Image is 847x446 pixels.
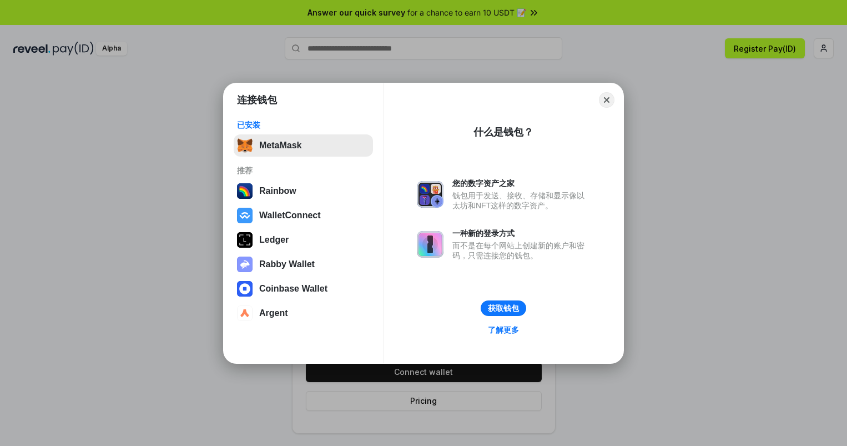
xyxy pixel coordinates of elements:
div: 已安装 [237,120,370,130]
button: Argent [234,302,373,324]
button: Coinbase Wallet [234,278,373,300]
div: WalletConnect [259,211,321,221]
div: 而不是在每个网站上创建新的账户和密码，只需连接您的钱包。 [452,240,590,260]
div: 了解更多 [488,325,519,335]
div: 推荐 [237,166,370,176]
img: svg+xml,%3Csvg%20xmlns%3D%22http%3A%2F%2Fwww.w3.org%2F2000%2Fsvg%22%20fill%3D%22none%22%20viewBox... [237,257,253,272]
h1: 连接钱包 [237,93,277,107]
button: WalletConnect [234,204,373,227]
button: Rainbow [234,180,373,202]
div: 获取钱包 [488,303,519,313]
img: svg+xml,%3Csvg%20xmlns%3D%22http%3A%2F%2Fwww.w3.org%2F2000%2Fsvg%22%20width%3D%2228%22%20height%3... [237,232,253,248]
a: 了解更多 [481,323,526,337]
div: 钱包用于发送、接收、存储和显示像以太坊和NFT这样的数字资产。 [452,191,590,211]
button: Close [599,92,614,108]
img: svg+xml,%3Csvg%20width%3D%2228%22%20height%3D%2228%22%20viewBox%3D%220%200%2028%2028%22%20fill%3D... [237,281,253,297]
img: svg+xml,%3Csvg%20width%3D%2228%22%20height%3D%2228%22%20viewBox%3D%220%200%2028%2028%22%20fill%3D... [237,208,253,223]
div: Ledger [259,235,289,245]
div: 您的数字资产之家 [452,178,590,188]
img: svg+xml,%3Csvg%20width%3D%22120%22%20height%3D%22120%22%20viewBox%3D%220%200%20120%20120%22%20fil... [237,183,253,199]
div: 什么是钱包？ [473,126,533,139]
div: Coinbase Wallet [259,284,327,294]
div: Rabby Wallet [259,259,315,269]
img: svg+xml,%3Csvg%20xmlns%3D%22http%3A%2F%2Fwww.w3.org%2F2000%2Fsvg%22%20fill%3D%22none%22%20viewBox... [417,231,443,258]
div: Rainbow [259,186,296,196]
div: Argent [259,308,288,318]
img: svg+xml,%3Csvg%20fill%3D%22none%22%20height%3D%2233%22%20viewBox%3D%220%200%2035%2033%22%20width%... [237,138,253,153]
button: 获取钱包 [481,300,526,316]
button: MetaMask [234,134,373,157]
button: Rabby Wallet [234,253,373,275]
div: MetaMask [259,141,301,151]
div: 一种新的登录方式 [452,228,590,238]
button: Ledger [234,229,373,251]
img: svg+xml,%3Csvg%20width%3D%2228%22%20height%3D%2228%22%20viewBox%3D%220%200%2028%2028%22%20fill%3D... [237,305,253,321]
img: svg+xml,%3Csvg%20xmlns%3D%22http%3A%2F%2Fwww.w3.org%2F2000%2Fsvg%22%20fill%3D%22none%22%20viewBox... [417,181,443,208]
